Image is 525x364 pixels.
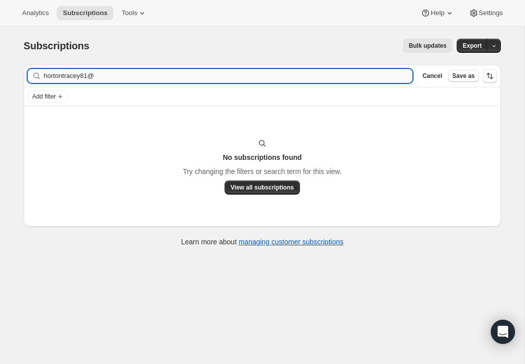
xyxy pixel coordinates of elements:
[479,9,503,17] span: Settings
[463,6,509,20] button: Settings
[483,69,497,83] button: Sort the results
[116,6,153,20] button: Tools
[463,42,482,50] span: Export
[452,72,475,80] span: Save as
[22,9,49,17] span: Analytics
[431,9,444,17] span: Help
[63,9,108,17] span: Subscriptions
[223,152,301,162] h3: No subscriptions found
[44,69,412,83] input: Filter subscribers
[183,166,342,176] p: Try changing the filters or search term for this view.
[409,42,447,50] span: Bulk updates
[418,70,446,82] button: Cancel
[28,90,68,103] button: Add filter
[16,6,55,20] button: Analytics
[231,184,294,192] span: View all subscriptions
[122,9,137,17] span: Tools
[491,320,515,344] div: Open Intercom Messenger
[423,72,442,80] span: Cancel
[57,6,114,20] button: Subscriptions
[239,238,344,246] a: managing customer subscriptions
[414,6,460,20] button: Help
[181,237,344,247] p: Learn more about
[32,93,56,101] span: Add filter
[225,180,300,195] button: View all subscriptions
[457,39,488,53] button: Export
[24,40,89,51] span: Subscriptions
[448,70,479,82] button: Save as
[403,39,453,53] button: Bulk updates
